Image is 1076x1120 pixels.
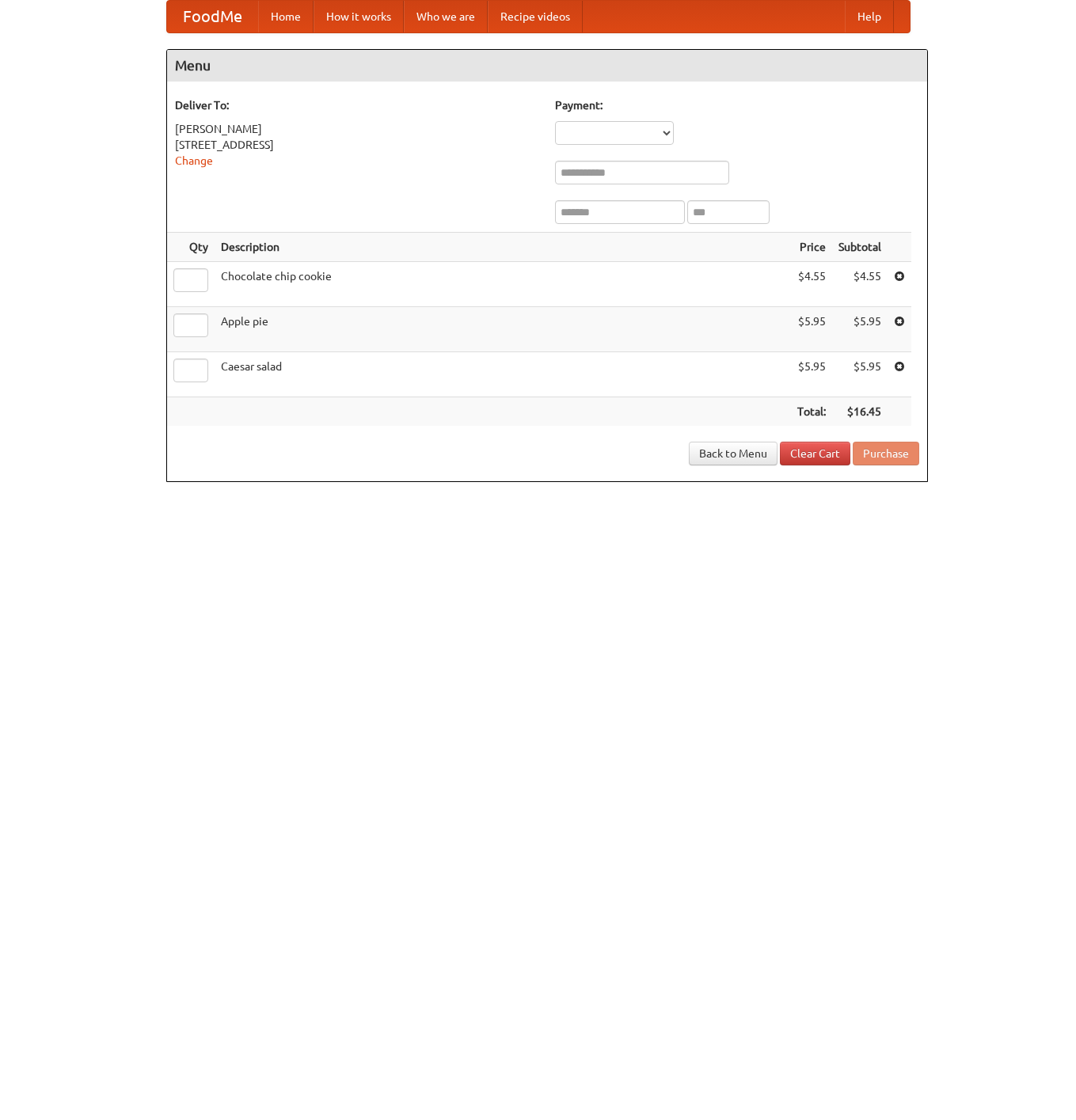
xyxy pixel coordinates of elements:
[404,1,488,32] a: Who we are
[314,1,404,32] a: How it works
[791,307,832,352] td: $5.95
[167,50,927,82] h4: Menu
[791,233,832,262] th: Price
[845,1,894,32] a: Help
[832,352,888,397] td: $5.95
[832,397,888,427] th: $16.45
[167,233,215,262] th: Qty
[215,262,791,307] td: Chocolate chip cookie
[791,397,832,427] th: Total:
[853,442,919,465] button: Purchase
[215,352,791,397] td: Caesar salad
[175,137,539,153] div: [STREET_ADDRESS]
[791,262,832,307] td: $4.55
[780,442,850,465] a: Clear Cart
[832,307,888,352] td: $5.95
[488,1,583,32] a: Recipe videos
[175,97,539,113] h5: Deliver To:
[832,262,888,307] td: $4.55
[555,97,919,113] h5: Payment:
[258,1,314,32] a: Home
[175,121,539,137] div: [PERSON_NAME]
[832,233,888,262] th: Subtotal
[175,154,213,167] a: Change
[167,1,258,32] a: FoodMe
[215,233,791,262] th: Description
[689,442,778,465] a: Back to Menu
[215,307,791,352] td: Apple pie
[791,352,832,397] td: $5.95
